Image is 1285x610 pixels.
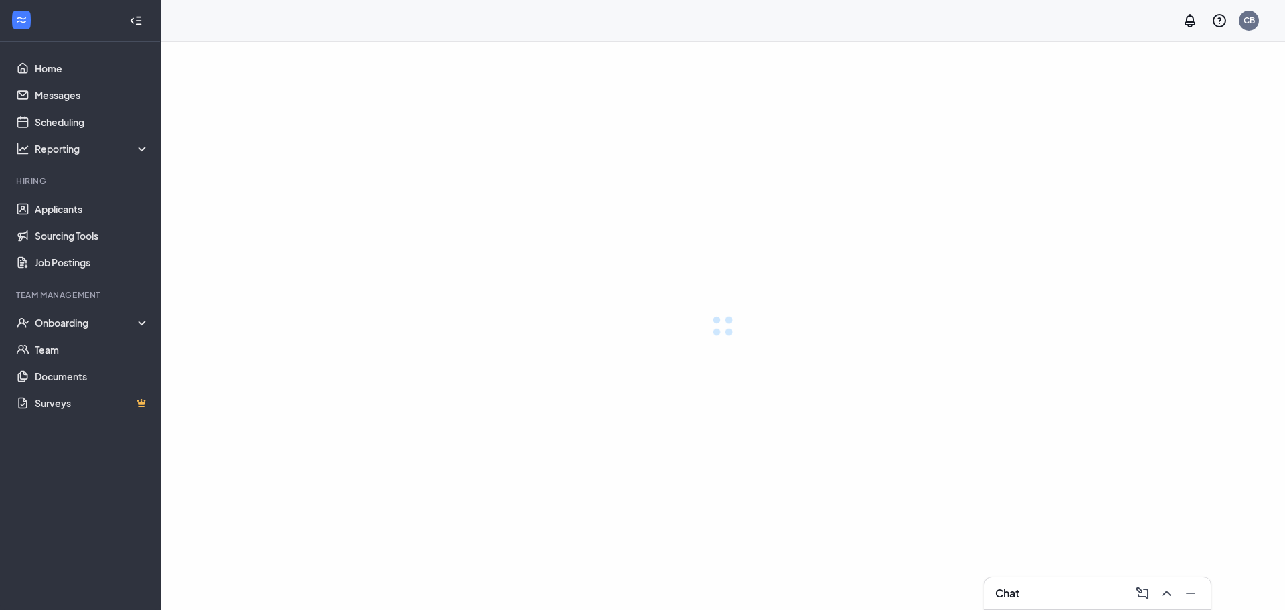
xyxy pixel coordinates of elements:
[1159,585,1175,601] svg: ChevronUp
[35,82,149,108] a: Messages
[16,316,29,329] svg: UserCheck
[16,175,147,187] div: Hiring
[35,249,149,276] a: Job Postings
[35,222,149,249] a: Sourcing Tools
[35,142,150,155] div: Reporting
[35,390,149,416] a: SurveysCrown
[1211,13,1227,29] svg: QuestionInfo
[15,13,28,27] svg: WorkstreamLogo
[1183,585,1199,601] svg: Minimize
[1134,585,1150,601] svg: ComposeMessage
[35,196,149,222] a: Applicants
[129,14,143,27] svg: Collapse
[995,586,1019,601] h3: Chat
[1182,13,1198,29] svg: Notifications
[1179,583,1200,604] button: Minimize
[35,336,149,363] a: Team
[1244,15,1255,26] div: CB
[35,316,150,329] div: Onboarding
[35,363,149,390] a: Documents
[16,289,147,301] div: Team Management
[1154,583,1176,604] button: ChevronUp
[35,55,149,82] a: Home
[35,108,149,135] a: Scheduling
[16,142,29,155] svg: Analysis
[1130,583,1152,604] button: ComposeMessage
